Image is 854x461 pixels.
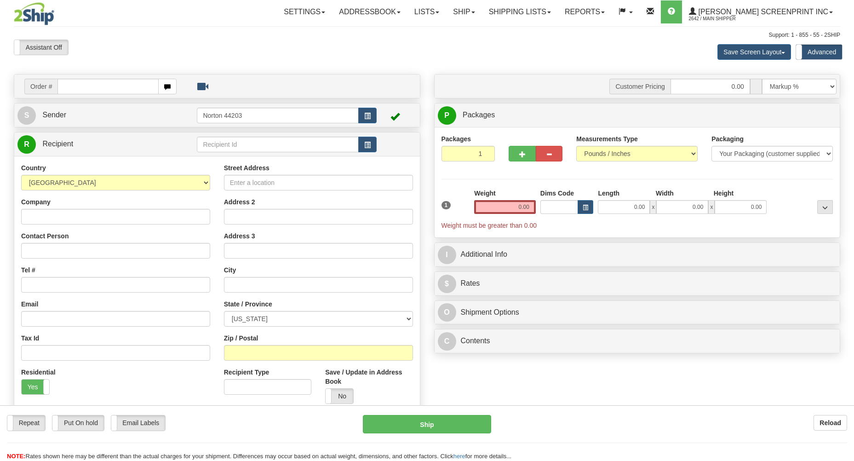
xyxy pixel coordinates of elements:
[650,200,656,214] span: x
[224,368,269,377] label: Recipient Type
[17,106,36,125] span: S
[7,453,25,460] span: NOTE:
[17,135,36,154] span: R
[21,334,39,343] label: Tax Id
[438,275,456,293] span: $
[438,303,837,322] a: OShipment Options
[21,163,46,173] label: Country
[224,231,255,241] label: Address 3
[407,0,446,23] a: Lists
[21,231,69,241] label: Contact Person
[474,189,495,198] label: Weight
[814,415,847,431] button: Reload
[21,368,56,377] label: Residential
[438,246,456,264] span: I
[656,189,674,198] label: Width
[482,0,558,23] a: Shipping lists
[14,40,68,55] label: Assistant Off
[689,14,758,23] span: 2642 / Main Shipper
[7,415,45,430] label: Repeat
[224,334,258,343] label: Zip / Postal
[540,189,574,198] label: Dims Code
[224,265,236,275] label: City
[22,380,49,394] label: Yes
[820,419,841,426] b: Reload
[714,189,734,198] label: Height
[438,106,837,125] a: P Packages
[441,222,537,229] span: Weight must be greater than 0.00
[332,0,407,23] a: Addressbook
[558,0,612,23] a: Reports
[325,368,413,386] label: Save / Update in Address Book
[277,0,332,23] a: Settings
[52,415,103,430] label: Put On hold
[17,106,197,125] a: S Sender
[609,79,670,94] span: Customer Pricing
[711,134,744,144] label: Packaging
[817,200,833,214] div: ...
[833,184,853,277] iframe: chat widget
[576,134,638,144] label: Measurements Type
[224,163,269,173] label: Street Address
[21,300,38,309] label: Email
[796,45,842,59] label: Advanced
[453,453,465,460] a: here
[197,137,358,152] input: Recipient Id
[363,415,491,433] button: Ship
[438,303,456,322] span: O
[17,135,177,154] a: R Recipient
[463,111,495,119] span: Packages
[438,332,456,351] span: C
[111,415,166,430] label: Email Labels
[42,140,73,148] span: Recipient
[682,0,840,23] a: [PERSON_NAME] Screenprint Inc 2642 / Main Shipper
[14,2,54,25] img: logo2642.jpg
[224,175,413,190] input: Enter a location
[438,274,837,293] a: $Rates
[598,189,619,198] label: Length
[224,197,255,207] label: Address 2
[441,201,451,209] span: 1
[21,197,51,207] label: Company
[708,200,715,214] span: x
[21,265,35,275] label: Tel #
[24,79,57,94] span: Order #
[224,300,272,309] label: State / Province
[197,108,358,123] input: Sender Id
[14,31,840,39] div: Support: 1 - 855 - 55 - 2SHIP
[42,111,66,119] span: Sender
[441,134,471,144] label: Packages
[438,106,456,125] span: P
[438,245,837,264] a: IAdditional Info
[326,389,353,403] label: No
[438,332,837,351] a: CContents
[696,8,828,16] span: [PERSON_NAME] Screenprint Inc
[446,0,481,23] a: Ship
[717,44,791,60] button: Save Screen Layout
